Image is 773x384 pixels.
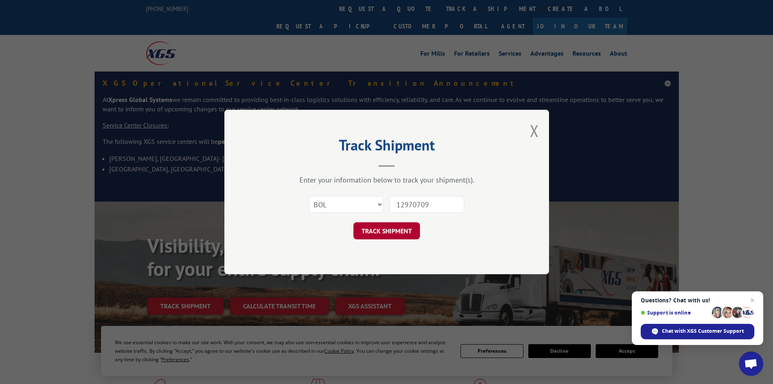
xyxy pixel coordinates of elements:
[641,310,709,316] span: Support is online
[662,328,744,335] span: Chat with XGS Customer Support
[641,297,754,304] span: Questions? Chat with us!
[641,324,754,339] span: Chat with XGS Customer Support
[739,351,763,376] a: Open chat
[265,175,508,184] div: Enter your information below to track your shipment(s).
[530,120,539,141] button: Close modal
[390,196,464,213] input: Number(s)
[265,139,508,155] h2: Track Shipment
[353,222,420,239] button: TRACK SHIPMENT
